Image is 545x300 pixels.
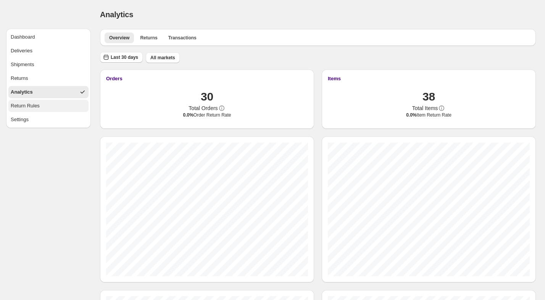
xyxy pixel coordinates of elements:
div: Dashboard [11,33,35,41]
div: Return Rules [11,102,40,110]
div: Shipments [11,61,34,68]
span: 0.0% [406,112,416,118]
button: All markets [146,52,180,63]
span: Last 30 days [111,54,138,60]
span: Total Orders [189,104,218,112]
div: Settings [11,116,29,123]
span: Overview [109,35,129,41]
span: Analytics [100,10,133,19]
span: Order Return Rate [183,112,231,118]
span: Returns [140,35,157,41]
button: Dashboard [8,31,89,43]
button: Deliveries [8,45,89,57]
button: Items [328,76,530,81]
span: Item Return Rate [406,112,451,118]
button: Shipments [8,58,89,71]
div: Returns [11,75,28,82]
span: Total Items [412,104,438,112]
span: Transactions [168,35,197,41]
button: Returns [8,72,89,84]
div: Deliveries [11,47,32,55]
button: Orders [106,76,308,81]
button: Return Rules [8,100,89,112]
h1: 38 [422,89,435,104]
div: Analytics [11,88,33,96]
button: Settings [8,114,89,126]
h1: 30 [201,89,213,104]
span: 0.0% [183,112,193,118]
button: Last 30 days [100,52,143,63]
button: Analytics [8,86,89,98]
span: All markets [150,55,175,61]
